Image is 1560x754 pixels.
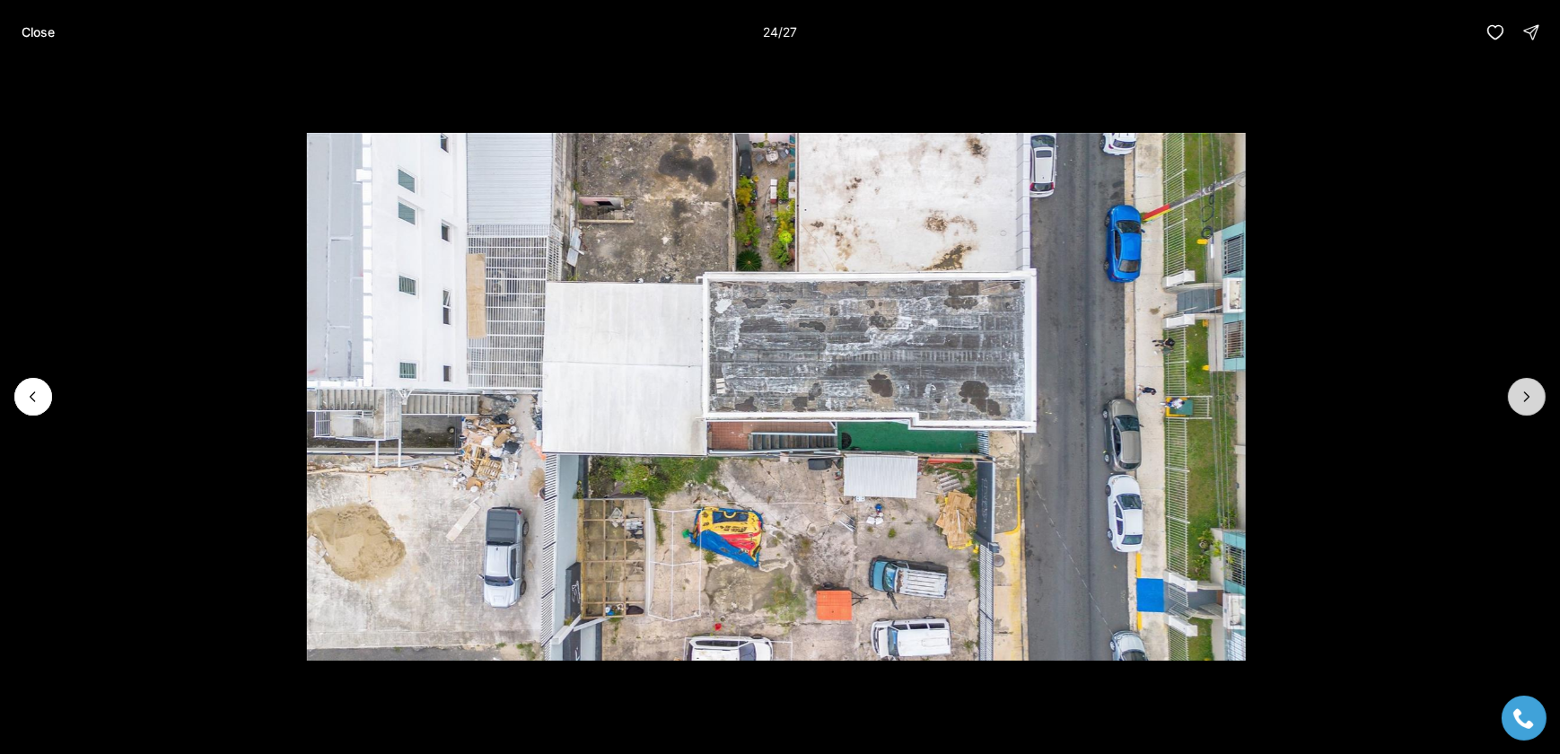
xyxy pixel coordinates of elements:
p: Close [22,25,55,39]
button: Next slide [1508,378,1546,416]
p: 24 / 27 [763,24,797,39]
button: Close [11,14,66,50]
button: Previous slide [14,378,52,416]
